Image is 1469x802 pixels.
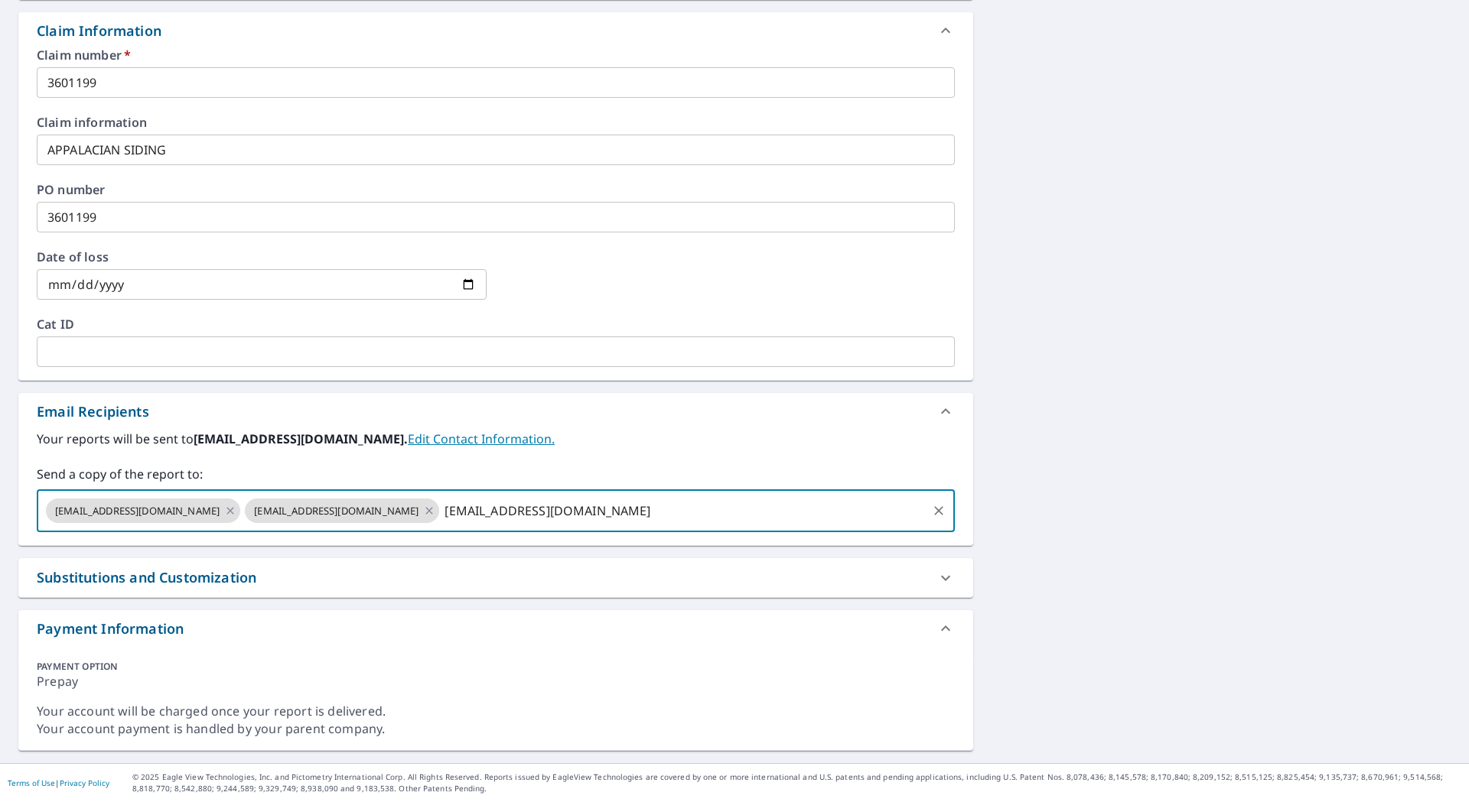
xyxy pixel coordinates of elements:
span: [EMAIL_ADDRESS][DOMAIN_NAME] [46,504,229,518]
div: Payment Information [18,610,973,647]
div: Substitutions and Customization [37,567,256,588]
label: Cat ID [37,318,955,330]
label: Claim information [37,116,955,128]
div: Your account payment is handled by your parent company. [37,720,955,738]
div: PAYMENT OPTION [37,660,955,673]
div: Substitutions and Customization [18,558,973,597]
label: Date of loss [37,251,487,263]
label: Send a copy of the report to: [37,465,955,483]
a: EditContactInfo [408,430,555,447]
a: Privacy Policy [60,778,109,788]
label: Your reports will be sent to [37,430,955,448]
div: [EMAIL_ADDRESS][DOMAIN_NAME] [46,498,240,523]
div: Claim Information [18,12,973,49]
label: PO number [37,183,955,196]
label: Claim number [37,49,955,61]
div: Your account will be charged once your report is delivered. [37,703,955,720]
button: Clear [928,500,949,521]
p: © 2025 Eagle View Technologies, Inc. and Pictometry International Corp. All Rights Reserved. Repo... [132,771,1461,794]
b: [EMAIL_ADDRESS][DOMAIN_NAME]. [194,430,408,447]
div: Claim Information [37,21,161,41]
a: Terms of Use [8,778,55,788]
div: Email Recipients [18,393,973,430]
div: [EMAIL_ADDRESS][DOMAIN_NAME] [245,498,439,523]
div: Email Recipients [37,401,149,422]
p: | [8,778,109,787]
div: Payment Information [37,619,184,639]
span: [EMAIL_ADDRESS][DOMAIN_NAME] [245,504,428,518]
div: Prepay [37,673,955,703]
